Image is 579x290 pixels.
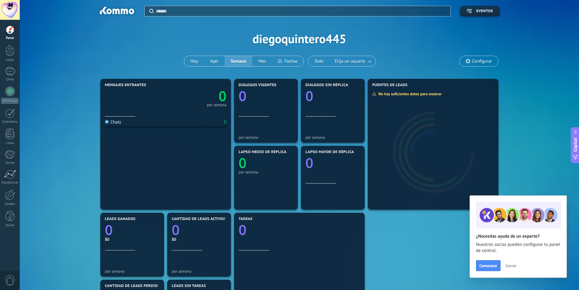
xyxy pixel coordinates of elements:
span: Lapso mayor de réplica [305,150,354,154]
span: Copilot [572,138,578,152]
div: Panel [1,36,19,40]
text: 0 [305,87,313,105]
span: Fuentes de leads [372,83,408,87]
button: Semana [225,56,252,66]
span: Diálogos sin réplica [305,83,348,87]
div: por semana [239,135,293,140]
button: Fechas [272,56,303,66]
span: Cerrar [505,264,516,268]
div: por semana [207,103,226,107]
span: Elija un usuario [334,57,366,65]
button: Mes [252,56,272,66]
h2: ¿Necesitas ayuda de un experto? [476,233,560,239]
div: Calendario [1,120,19,124]
text: 0 [172,221,180,239]
button: Comenzar [476,260,501,271]
div: Listas [1,141,19,145]
span: Tareas [239,217,253,221]
div: 0 [224,119,226,125]
span: Comenzar [479,264,497,268]
span: Leads sin tareas [172,284,206,288]
div: Leads [1,58,19,62]
div: Estadísticas [1,181,19,185]
a: 0 [172,221,226,239]
span: Leads ganados [105,217,136,221]
img: Chats [105,120,109,124]
div: $0 [172,237,226,242]
span: Lapso medio de réplica [239,150,287,154]
text: 0 [305,154,313,172]
div: Correo [1,161,19,165]
div: No hay suficientes datos para mostrar [372,91,446,96]
text: 0 [219,87,226,105]
text: 0 [239,221,246,239]
div: Ajustes [1,202,19,206]
div: Chats [105,119,121,125]
div: Ayuda [1,223,19,227]
button: Eventos [460,6,500,16]
span: Diálogos vigentes [239,83,277,87]
text: 0 [239,154,246,172]
div: por semana [239,170,293,174]
span: Configurar [472,59,492,64]
button: Todo [308,56,330,66]
span: Eventos [476,9,493,13]
text: 0 [239,87,246,105]
div: por semana [305,135,360,140]
span: Mensajes entrantes [105,83,146,87]
div: por semana [172,269,226,274]
a: 0 [239,221,360,239]
button: Elija un usuario [330,56,376,66]
button: Hoy [184,56,204,66]
a: 0 [166,87,226,105]
button: Cerrar [503,261,519,270]
text: 0 [105,221,113,239]
a: 0 [105,221,160,239]
span: Cantidad de leads perdidos [105,284,163,288]
div: por semana [105,269,160,274]
span: Cantidad de leads activos [172,217,226,221]
div: $0 [105,237,160,242]
div: WhatsApp [1,98,19,104]
span: Nuestros socios pueden configurar tu panel de control. [476,242,560,254]
div: Chats [1,78,19,82]
button: Ayer [204,56,225,66]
